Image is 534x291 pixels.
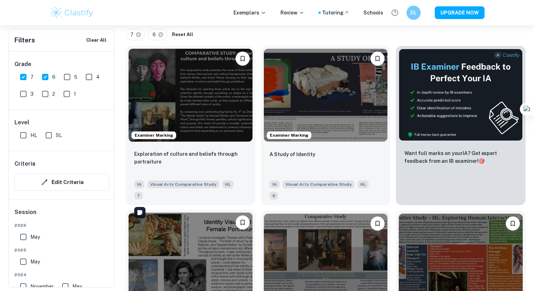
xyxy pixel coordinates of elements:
span: 6 [52,73,55,81]
span: Examiner Marking [267,132,311,138]
button: Edit Criteria [14,174,109,191]
span: May [30,258,40,266]
img: Clastify logo [49,6,94,20]
p: Want full marks on your IA ? Get expert feedback from an IB examiner! [404,149,517,165]
h6: Filters [14,35,35,45]
span: 6 [269,192,278,200]
button: Bookmark [370,52,385,66]
span: IA [134,180,144,188]
button: Help and Feedback [389,7,401,19]
span: May [30,233,40,241]
p: Exemplars [233,9,266,17]
img: Visual Arts Comparative Study IA example thumbnail: Exploration of culture and beliefs throu [129,49,253,142]
a: Examiner MarkingBookmarkExploration of culture and beliefs through portraitureIAVisual Arts Compa... [126,46,255,205]
span: 6 [153,31,159,38]
a: ThumbnailWant full marks on yourIA? Get expert feedback from an IB examiner! [396,46,526,205]
p: A Study of Identity [269,150,315,158]
span: 2025 [14,247,109,253]
button: Clear All [84,35,108,46]
h6: Criteria [14,160,35,168]
span: HL [222,180,233,188]
span: 7 [134,192,143,200]
p: Review [280,9,304,17]
span: 3 [30,90,34,98]
span: May [72,283,82,290]
span: November [30,283,54,290]
div: 6 [148,29,167,40]
h6: Session [14,208,109,222]
span: 5 [74,73,77,81]
span: Visual Arts Comparative Study [283,180,355,188]
p: Exploration of culture and beliefs through portraiture [134,150,247,166]
span: Visual Arts Comparative Study [147,180,219,188]
h6: DL [410,9,418,17]
span: 2024 [14,272,109,278]
button: Bookmark [236,215,250,230]
span: 1 [74,90,76,98]
div: 7 [126,29,145,40]
button: Reset All [170,29,195,40]
img: Thumbnail [399,49,523,141]
a: Tutoring [322,9,349,17]
h6: Grade [14,60,109,69]
span: SL [56,131,62,139]
span: 7 [130,31,137,38]
img: Visual Arts Comparative Study IA example thumbnail: A Study of Identity [264,49,388,142]
span: 4 [96,73,100,81]
span: 7 [30,73,34,81]
span: 2 [52,90,55,98]
span: HL [30,131,37,139]
span: IA [269,180,280,188]
button: Bookmark [506,216,520,231]
a: Schools [363,9,383,17]
span: Examiner Marking [132,132,176,138]
span: 🎯 [479,158,485,164]
button: Bookmark [370,216,385,231]
h6: Level [14,118,109,127]
button: Bookmark [236,52,250,66]
span: HL [357,180,369,188]
span: 2026 [14,222,109,228]
button: UPGRADE NOW [435,6,485,19]
button: DL [407,6,421,20]
a: Examiner MarkingBookmarkA Study of IdentityIAVisual Arts Comparative StudyHL6 [261,46,391,205]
